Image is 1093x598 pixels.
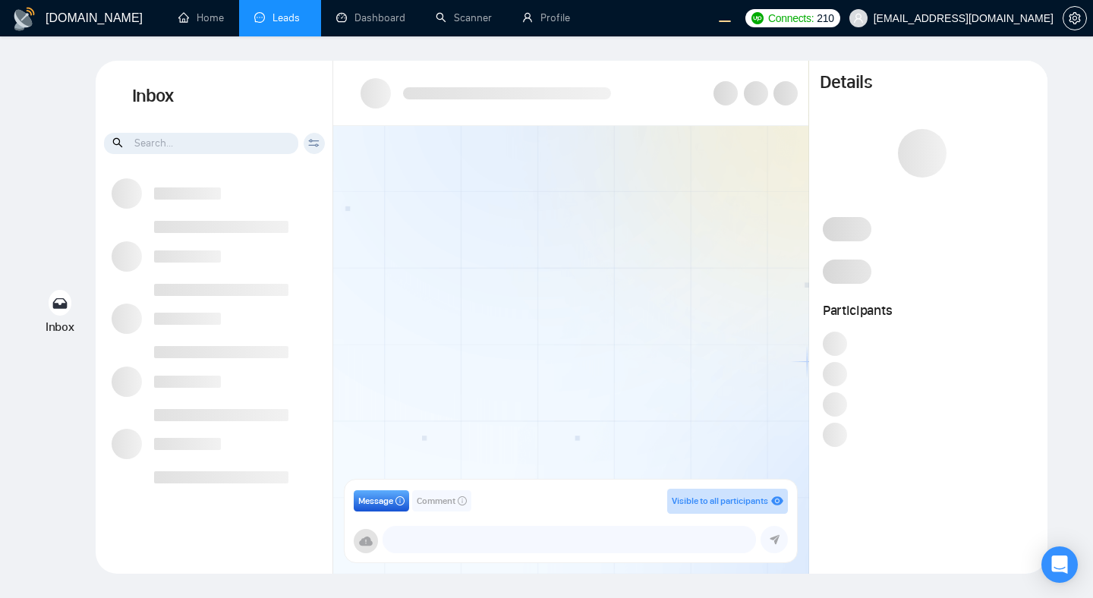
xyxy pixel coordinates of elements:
h1: Inbox [96,61,333,132]
span: 210 [817,10,833,27]
a: homeHome [178,11,224,24]
div: Open Intercom Messenger [1041,546,1078,583]
span: info-circle [395,496,405,505]
span: user [853,13,864,24]
span: info-circle [458,496,467,505]
span: Visible to all participants [672,496,768,506]
img: upwork-logo.png [751,12,764,24]
span: eye [771,495,783,507]
a: messageLeads [254,11,306,24]
img: logo [12,7,36,31]
span: setting [1063,12,1086,24]
a: userProfile [522,11,570,24]
span: Inbox [46,319,74,334]
span: search [112,134,125,151]
a: setting [1063,12,1087,24]
a: dashboardDashboard [336,11,405,24]
button: Messageinfo-circle [354,490,409,511]
span: Connects: [768,10,814,27]
input: Search... [104,133,298,154]
span: Message [358,494,393,508]
span: Comment [417,494,455,508]
h1: Participants [823,302,1035,319]
a: searchScanner [436,11,492,24]
button: setting [1063,6,1087,30]
h1: Details [820,71,871,94]
button: Commentinfo-circle [412,490,471,511]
